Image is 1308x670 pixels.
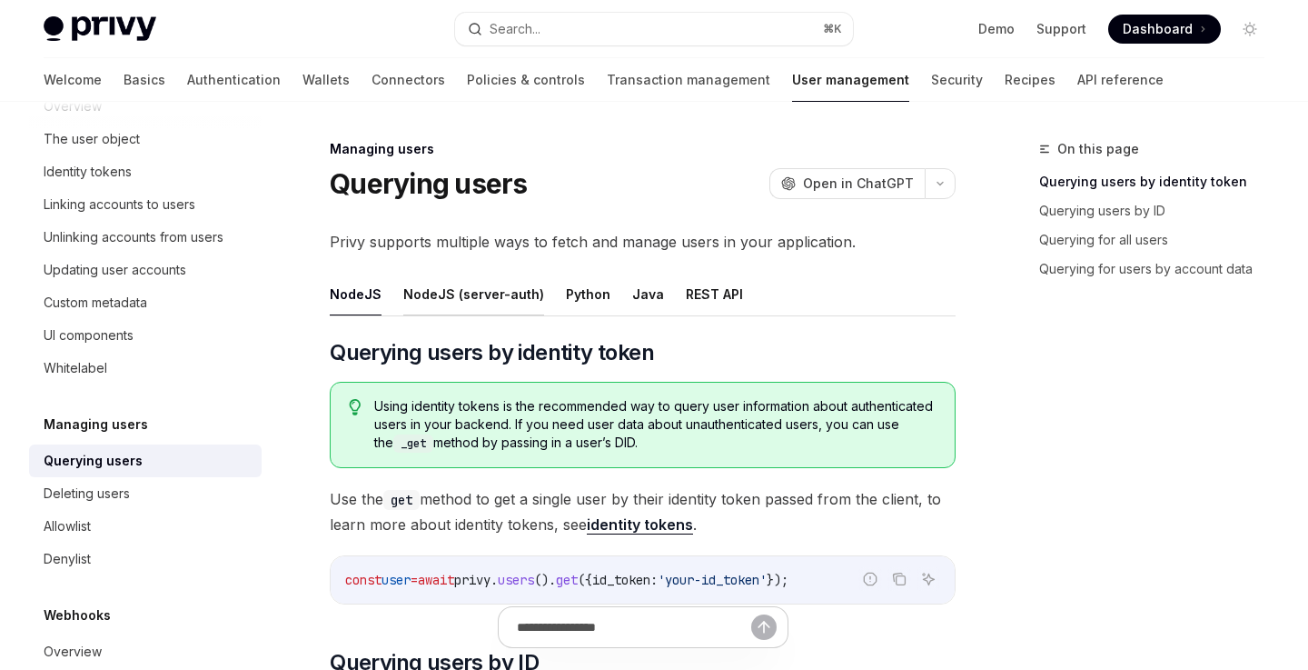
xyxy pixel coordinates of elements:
[374,397,936,453] span: Using identity tokens is the recommended way to query user information about authenticated users ...
[44,58,102,102] a: Welcome
[29,543,262,575] a: Denylist
[1005,58,1055,102] a: Recipes
[454,572,490,588] span: privy
[587,515,693,535] a: identity tokens
[1123,20,1193,38] span: Dashboard
[498,572,534,588] span: users
[29,123,262,155] a: The user object
[44,414,148,435] h5: Managing users
[29,445,262,477] a: Querying users
[403,273,544,315] button: NodeJS (server-auth)
[1036,20,1086,38] a: Support
[1057,138,1139,160] span: On this page
[29,221,262,254] a: Unlinking accounts from users
[29,155,262,188] a: Identity tokens
[330,167,528,200] h1: Querying users
[44,325,134,346] div: UI components
[44,548,91,570] div: Denylist
[1039,225,1279,255] a: Querying for all users
[383,490,420,510] code: get
[887,567,911,591] button: Copy the contents from the code block
[29,352,262,385] a: Whitelabel
[792,58,909,102] a: User management
[44,16,156,42] img: light logo
[607,58,770,102] a: Transaction management
[490,18,540,40] div: Search...
[44,292,147,314] div: Custom metadata
[978,20,1015,38] a: Demo
[349,399,362,415] svg: Tip
[917,567,940,591] button: Ask AI
[44,226,223,248] div: Unlinking accounts from users
[381,572,411,588] span: user
[124,58,165,102] a: Basics
[29,188,262,221] a: Linking accounts to users
[686,273,743,315] button: REST API
[29,510,262,543] a: Allowlist
[44,194,195,215] div: Linking accounts to users
[556,572,578,588] span: get
[29,635,262,668] a: Overview
[455,13,852,45] button: Search...⌘K
[931,58,983,102] a: Security
[769,168,925,199] button: Open in ChatGPT
[1039,255,1279,284] a: Querying for users by account data
[1039,167,1279,196] a: Querying users by identity token
[330,140,956,158] div: Managing users
[29,254,262,286] a: Updating user accounts
[803,175,914,193] span: Open in ChatGPT
[858,567,882,591] button: Report incorrect code
[534,572,556,588] span: ().
[767,572,788,588] span: });
[302,58,350,102] a: Wallets
[1108,15,1221,44] a: Dashboard
[44,357,107,379] div: Whitelabel
[44,515,91,537] div: Allowlist
[187,58,281,102] a: Authentication
[823,22,842,36] span: ⌘ K
[345,572,381,588] span: const
[330,338,654,367] span: Querying users by identity token
[372,58,445,102] a: Connectors
[330,229,956,255] span: Privy supports multiple ways to fetch and manage users in your application.
[751,615,777,640] button: Send message
[44,605,111,626] h5: Webhooks
[330,273,381,315] button: NodeJS
[44,483,130,505] div: Deleting users
[44,128,140,150] div: The user object
[411,572,418,588] span: =
[418,572,454,588] span: await
[29,319,262,352] a: UI components
[1235,15,1264,44] button: Toggle dark mode
[29,477,262,510] a: Deleting users
[592,572,658,588] span: id_token:
[44,641,102,663] div: Overview
[44,161,132,183] div: Identity tokens
[330,486,956,537] span: Use the method to get a single user by their identity token passed from the client, to learn more...
[44,259,186,281] div: Updating user accounts
[467,58,585,102] a: Policies & controls
[490,572,498,588] span: .
[632,273,664,315] button: Java
[1077,58,1164,102] a: API reference
[393,435,433,453] code: _get
[29,286,262,319] a: Custom metadata
[578,572,592,588] span: ({
[658,572,767,588] span: 'your-id_token'
[44,450,143,472] div: Querying users
[1039,196,1279,225] a: Querying users by ID
[566,273,610,315] button: Python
